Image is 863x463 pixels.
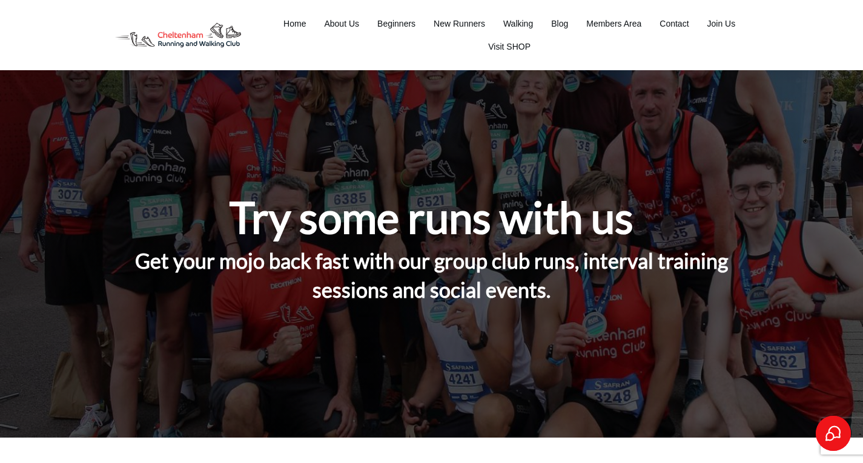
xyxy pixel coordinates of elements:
a: About Us [324,15,359,32]
a: Contact [660,15,689,32]
h1: Try some runs with us [230,189,633,245]
a: Walking [503,15,533,32]
a: Members Area [586,15,641,32]
a: Join Us [707,15,736,32]
a: Blog [551,15,568,32]
img: Decathlon [105,14,251,56]
a: Home [283,15,306,32]
a: Beginners [377,15,415,32]
a: Visit SHOP [488,38,531,55]
h4: Get your mojo back fast with our group club runs, interval training sessions and social events. [105,246,758,318]
a: New Runners [434,15,485,32]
